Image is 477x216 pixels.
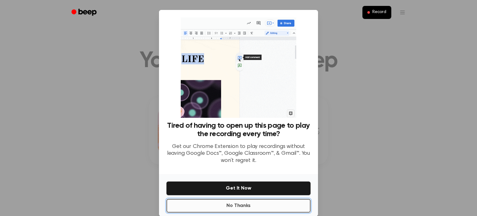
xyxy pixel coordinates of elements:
h3: Tired of having to open up this page to play the recording every time? [166,122,311,138]
button: Get It Now [166,182,311,195]
span: Record [372,10,386,15]
button: Open menu [395,5,410,20]
img: Beep extension in action [181,17,296,118]
button: No Thanks [166,199,311,213]
a: Beep [67,7,102,19]
p: Get our Chrome Extension to play recordings without leaving Google Docs™, Google Classroom™, & Gm... [166,143,311,164]
button: Record [362,6,391,19]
